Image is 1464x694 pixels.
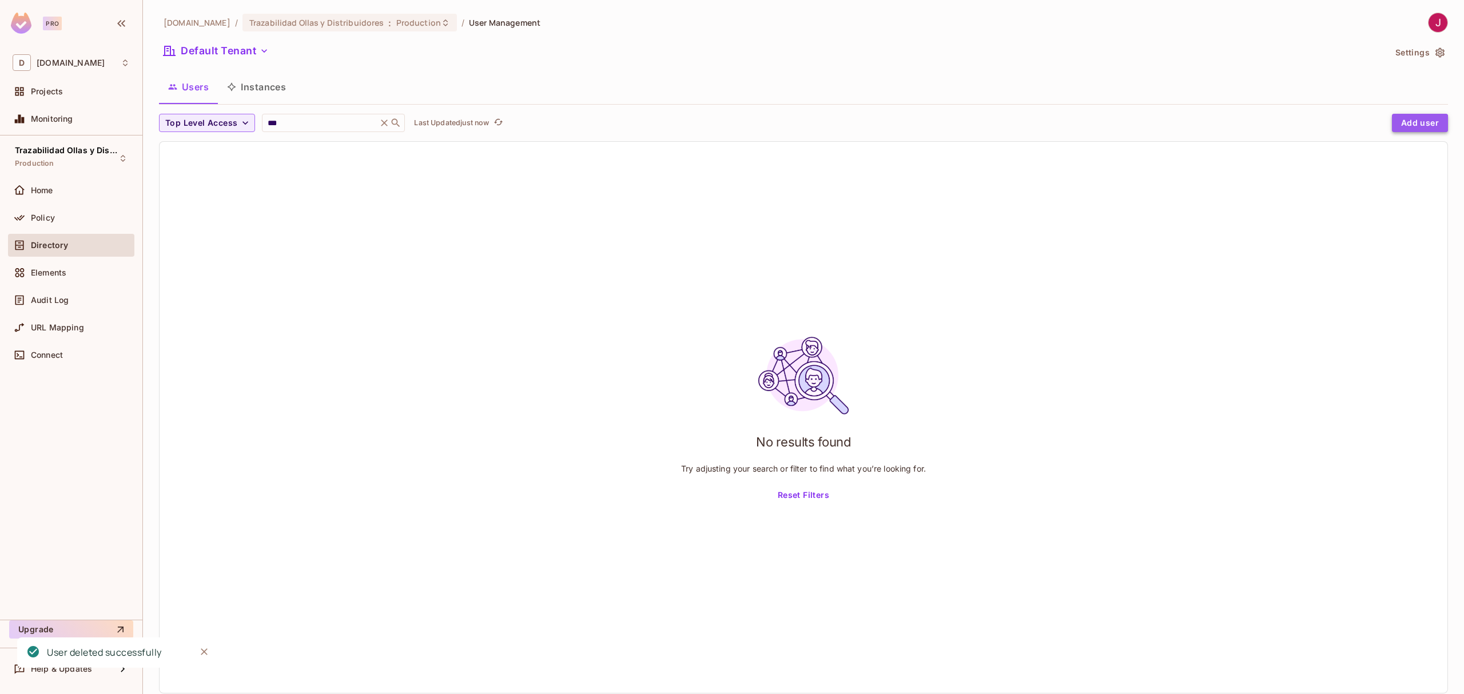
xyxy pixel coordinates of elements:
[15,159,54,168] span: Production
[31,296,69,305] span: Audit Log
[31,268,66,277] span: Elements
[249,17,384,28] span: Trazabilidad Ollas y Distribuidores
[469,17,540,28] span: User Management
[1391,43,1448,62] button: Settings
[9,620,133,639] button: Upgrade
[159,114,255,132] button: Top Level Access
[159,73,218,101] button: Users
[159,42,273,60] button: Default Tenant
[13,54,31,71] span: D
[414,118,489,127] p: Last Updated just now
[11,13,31,34] img: SReyMgAAAABJRU5ErkJggg==
[491,116,505,130] button: refresh
[31,213,55,222] span: Policy
[1429,13,1447,32] img: JOSE HUGO SANCHEZ ESTRELLA
[165,116,237,130] span: Top Level Access
[31,350,63,360] span: Connect
[1392,114,1448,132] button: Add user
[489,116,505,130] span: Click to refresh data
[396,17,441,28] span: Production
[196,643,213,660] button: Close
[164,17,230,28] span: the active workspace
[31,241,68,250] span: Directory
[15,146,118,155] span: Trazabilidad Ollas y Distribuidores
[31,114,73,123] span: Monitoring
[31,87,63,96] span: Projects
[31,323,84,332] span: URL Mapping
[494,117,503,129] span: refresh
[47,645,162,660] div: User deleted successfully
[681,463,926,474] p: Try adjusting your search or filter to find what you’re looking for.
[773,486,834,505] button: Reset Filters
[31,186,53,195] span: Home
[235,17,238,28] li: /
[37,58,105,67] span: Workspace: deacero.com
[388,18,392,27] span: :
[43,17,62,30] div: Pro
[756,433,851,450] h1: No results found
[218,73,295,101] button: Instances
[462,17,464,28] li: /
